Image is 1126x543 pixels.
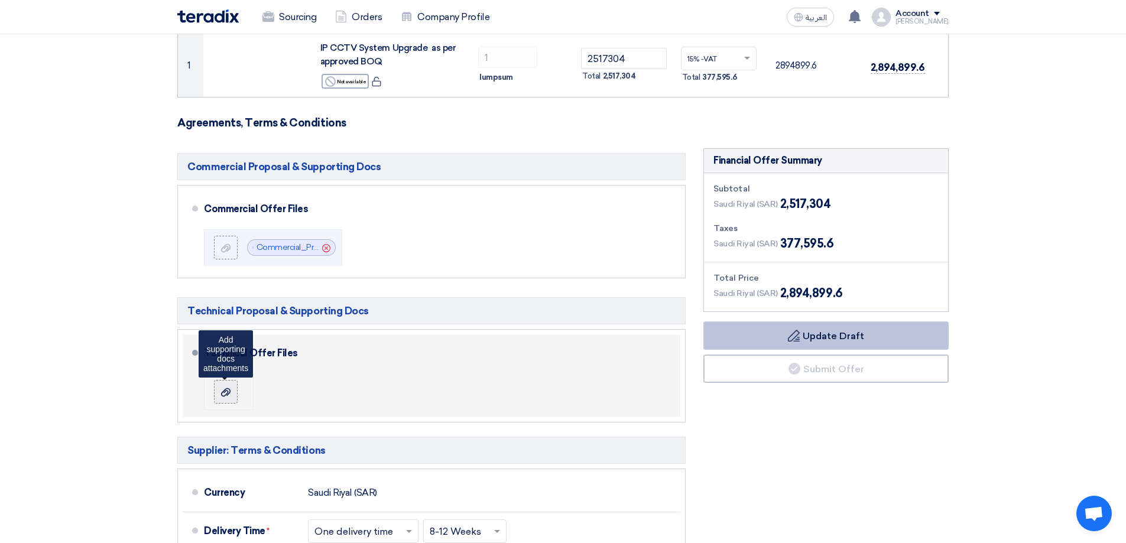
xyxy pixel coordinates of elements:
div: Financial Offer Summary [713,154,822,168]
h3: Agreements, Terms & Conditions [177,116,949,129]
img: Teradix logo [177,9,239,23]
span: 2,894,899.6 [780,284,843,302]
span: 377,595.6 [780,235,834,252]
div: Commercial Offer Files [204,195,666,223]
h5: Supplier: Terms & Conditions [177,437,686,464]
a: Company Profile [391,4,499,30]
span: 377,595.6 [702,71,736,83]
span: Saudi Riyal (SAR) [713,287,778,300]
span: Saudi Riyal (SAR) [713,198,778,210]
button: Update Draft [703,321,949,350]
img: profile_test.png [872,8,891,27]
div: Subtotal [713,183,939,195]
a: Commercial_Proposal_QT_R_Makkah_Mall_IPCCTV_Upgrade_Project_1755511445632.pdf [257,242,602,252]
div: Technical Offer Files [204,339,666,368]
div: Total Price [713,272,939,284]
div: Saudi Riyal (SAR) [308,482,377,504]
span: IP CCTV System Upgrade as per approved BOQ [320,43,456,67]
span: 2,517,304 [603,70,636,82]
span: Saudi Riyal (SAR) [713,238,778,250]
button: Submit Offer [703,355,949,383]
div: [PERSON_NAME] [895,18,949,25]
div: Currency [204,479,298,507]
input: Unit Price [581,48,667,69]
span: Total [682,71,700,83]
td: 1 [178,34,203,97]
span: lumpsum [479,71,513,83]
h5: Commercial Proposal & Supporting Docs [177,153,686,180]
h5: Technical Proposal & Supporting Docs [177,297,686,324]
div: Account [895,9,929,19]
td: 2894899.6 [766,34,861,97]
span: 2,517,304 [780,195,831,213]
div: Taxes [713,222,939,235]
span: 2,894,899.6 [871,61,925,74]
button: العربية [787,8,834,27]
div: Not available [322,74,369,89]
span: Total [582,70,601,82]
ng-select: VAT [681,47,757,70]
span: العربية [806,14,827,22]
a: Orders [326,4,391,30]
a: Open chat [1076,496,1112,531]
a: Sourcing [253,4,326,30]
input: RFQ_STEP1.ITEMS.2.AMOUNT_TITLE [478,47,537,68]
div: Add supporting docs attachments [199,330,253,378]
